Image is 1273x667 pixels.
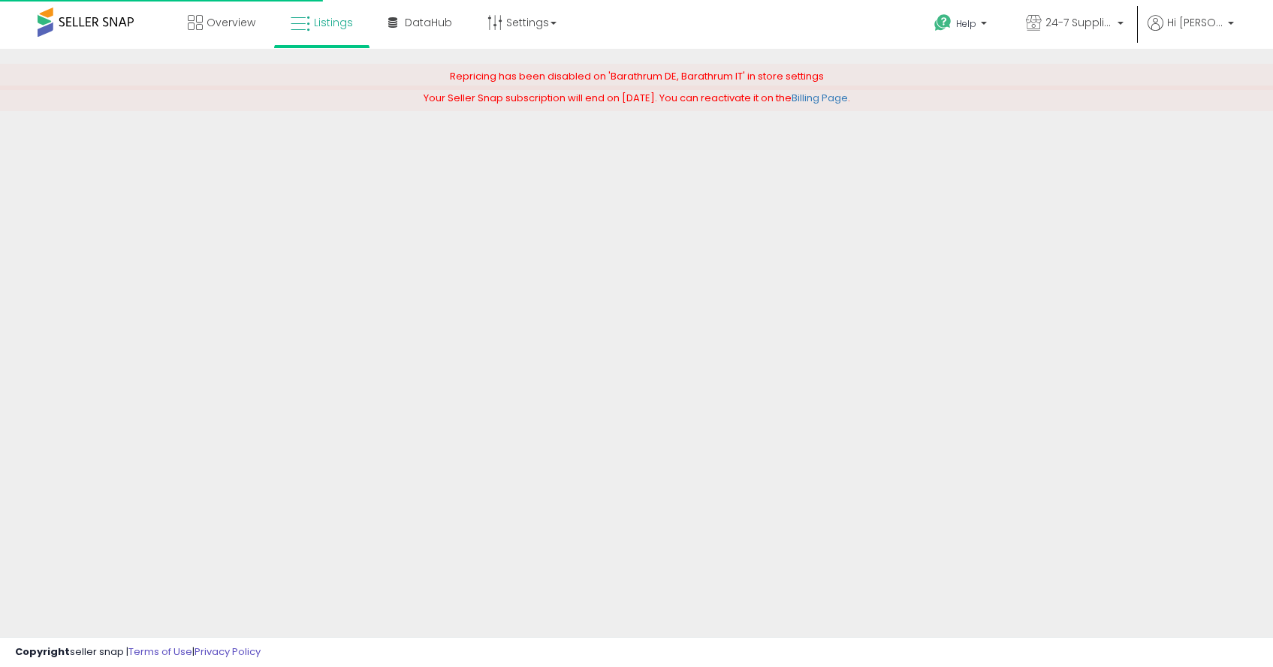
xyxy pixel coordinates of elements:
[15,644,70,659] strong: Copyright
[1148,15,1234,49] a: Hi [PERSON_NAME]
[15,645,261,659] div: seller snap | |
[128,644,192,659] a: Terms of Use
[1167,15,1223,30] span: Hi [PERSON_NAME]
[314,15,353,30] span: Listings
[792,91,848,105] a: Billing Page
[934,14,952,32] i: Get Help
[922,2,1002,49] a: Help
[450,69,824,83] span: Repricing has been disabled on 'Barathrum DE, Barathrum IT' in store settings
[1045,15,1113,30] span: 24-7 Supplies
[424,91,850,105] span: Your Seller Snap subscription will end on [DATE]. You can reactivate it on the .
[207,15,255,30] span: Overview
[405,15,452,30] span: DataHub
[195,644,261,659] a: Privacy Policy
[956,17,976,30] span: Help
